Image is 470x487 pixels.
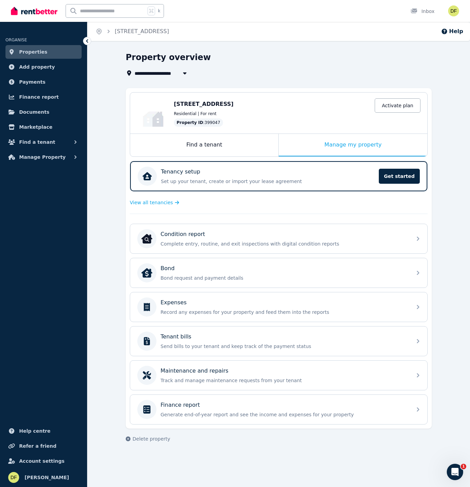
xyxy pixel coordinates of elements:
[130,361,427,390] a: Maintenance and repairsTrack and manage maintenance requests from your tenant
[130,326,427,356] a: Tenant billsSend bills to your tenant and keep track of the payment status
[19,108,50,116] span: Documents
[5,45,82,59] a: Properties
[5,150,82,164] button: Manage Property
[5,75,82,89] a: Payments
[5,105,82,119] a: Documents
[161,264,175,273] p: Bond
[130,292,427,322] a: ExpensesRecord any expenses for your property and feed them into the reports
[8,472,19,483] img: David Feng
[411,8,434,15] div: Inbox
[19,123,52,131] span: Marketplace
[130,161,427,191] a: Tenancy setupSet up your tenant, create or import your lease agreementGet started
[174,119,223,127] div: : 399047
[161,178,375,185] p: Set up your tenant, create or import your lease agreement
[447,464,463,480] iframe: Intercom live chat
[5,90,82,104] a: Finance report
[161,333,191,341] p: Tenant bills
[448,5,459,16] img: David Feng
[5,454,82,468] a: Account settings
[25,473,69,482] span: [PERSON_NAME]
[461,464,466,469] span: 1
[130,395,427,424] a: Finance reportGenerate end-of-year report and see the income and expenses for your property
[19,78,45,86] span: Payments
[279,134,427,156] div: Manage my property
[19,138,55,146] span: Find a tenant
[158,8,160,14] span: k
[87,22,177,41] nav: Breadcrumb
[19,427,51,435] span: Help centre
[141,233,152,244] img: Condition report
[5,439,82,453] a: Refer a friend
[161,309,408,316] p: Record any expenses for your property and feed them into the reports
[19,153,66,161] span: Manage Property
[161,367,229,375] p: Maintenance and repairs
[130,224,427,253] a: Condition reportCondition reportComplete entry, routine, and exit inspections with digital condit...
[133,435,170,442] span: Delete property
[5,120,82,134] a: Marketplace
[19,93,59,101] span: Finance report
[161,377,408,384] p: Track and manage maintenance requests from your tenant
[19,457,65,465] span: Account settings
[5,60,82,74] a: Add property
[5,38,27,42] span: ORGANISE
[5,424,82,438] a: Help centre
[11,6,57,16] img: RentBetter
[441,27,463,36] button: Help
[130,199,179,206] a: View all tenancies
[141,267,152,278] img: Bond
[177,120,203,125] span: Property ID
[126,435,170,442] button: Delete property
[115,28,169,34] a: [STREET_ADDRESS]
[130,258,427,288] a: BondBondBond request and payment details
[161,230,205,238] p: Condition report
[130,134,278,156] div: Find a tenant
[161,401,200,409] p: Finance report
[161,298,186,307] p: Expenses
[19,48,47,56] span: Properties
[126,52,211,63] h1: Property overview
[130,199,173,206] span: View all tenancies
[19,63,55,71] span: Add property
[161,168,200,176] p: Tenancy setup
[174,111,217,116] span: Residential | For rent
[161,343,408,350] p: Send bills to your tenant and keep track of the payment status
[174,101,234,107] span: [STREET_ADDRESS]
[161,411,408,418] p: Generate end-of-year report and see the income and expenses for your property
[19,442,56,450] span: Refer a friend
[161,275,408,281] p: Bond request and payment details
[375,98,420,113] a: Activate plan
[379,169,420,184] span: Get started
[161,240,408,247] p: Complete entry, routine, and exit inspections with digital condition reports
[5,135,82,149] button: Find a tenant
